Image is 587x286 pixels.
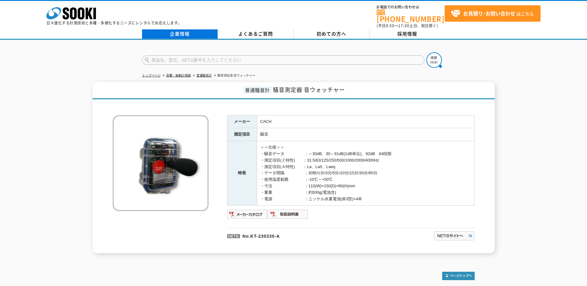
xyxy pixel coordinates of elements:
[426,52,442,68] img: btn_search.png
[227,209,268,219] img: メーカーカタログ
[268,209,308,219] img: 取扱説明書
[227,214,268,218] a: メーカーカタログ
[227,115,257,128] th: メーカー
[166,74,191,77] a: 音響・振動計測器
[398,23,409,28] span: 17:30
[442,272,475,280] img: トップページへ
[377,10,445,22] a: [PHONE_NUMBER]
[142,55,425,65] input: 商品名、型式、NETIS番号を入力してください
[377,23,438,28] span: (平日 ～ 土日、祝日除く)
[142,29,218,39] a: 企業情報
[273,85,345,94] span: 騒音測定器 音ウォッチャー
[377,5,445,9] span: お電話でのお問い合わせは
[227,141,257,206] th: 特長
[257,128,474,141] td: 騒音
[268,214,308,218] a: 取扱説明書
[257,141,474,206] td: ＜＜仕様＞＞ ・騒音データ ：～30dB、30～91dB(1dB単位)、92dB 64段階 ・測定項目(Ｚ特性) ：31.5/63/125/250/500/1000/2000/4000Hz ・測...
[294,29,369,39] a: 初めての方へ
[445,5,541,22] a: お見積り･お問い合わせはこちら
[227,128,257,141] th: 測定項目
[451,9,534,18] span: はこちら
[218,29,294,39] a: よくあるご質問
[257,115,474,128] td: CACH
[386,23,395,28] span: 8:50
[213,72,256,79] li: 騒音測定器 音ウォッチャー
[317,30,346,37] span: 初めての方へ
[463,10,515,17] strong: お見積り･お問い合わせ
[244,86,271,93] span: 普通騒音計
[369,29,445,39] a: 採用情報
[227,228,374,243] p: No.KT-230330-A
[113,115,209,211] img: 騒音測定器 音ウォッチャー
[142,74,161,77] a: トップページ
[46,21,182,25] p: 日々進化する計測技術と多種・多様化するニーズにレンタルでお応えします。
[434,231,475,241] img: NETISサイトへ
[196,74,212,77] a: 普通騒音計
